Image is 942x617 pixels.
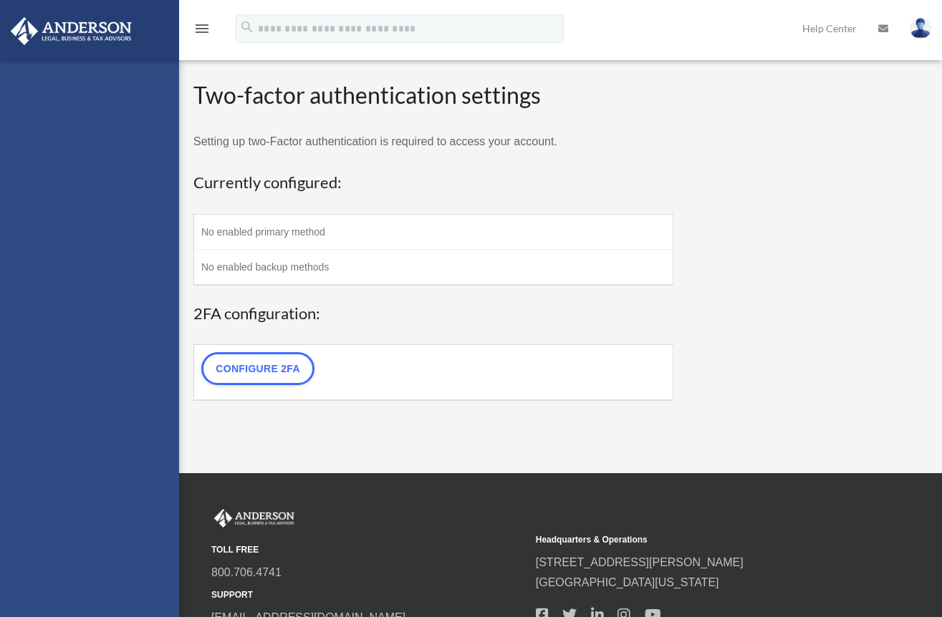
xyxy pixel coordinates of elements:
td: No enabled primary method [194,214,673,249]
a: [GEOGRAPHIC_DATA][US_STATE] [536,576,719,588]
h3: 2FA configuration: [193,303,673,325]
i: search [239,19,255,35]
small: Headquarters & Operations [536,533,850,548]
td: No enabled backup methods [194,249,673,285]
a: 800.706.4741 [211,566,282,578]
small: TOLL FREE [211,543,526,558]
a: [STREET_ADDRESS][PERSON_NAME] [536,556,744,568]
p: Setting up two-Factor authentication is required to access your account. [193,132,673,152]
img: User Pic [910,18,931,39]
h3: Currently configured: [193,172,673,194]
a: Configure 2FA [201,352,314,385]
h2: Two-factor authentication settings [193,79,673,112]
small: SUPPORT [211,588,526,603]
img: Anderson Advisors Platinum Portal [211,509,297,528]
img: Anderson Advisors Platinum Portal [6,17,136,45]
a: menu [193,25,211,37]
i: menu [193,20,211,37]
